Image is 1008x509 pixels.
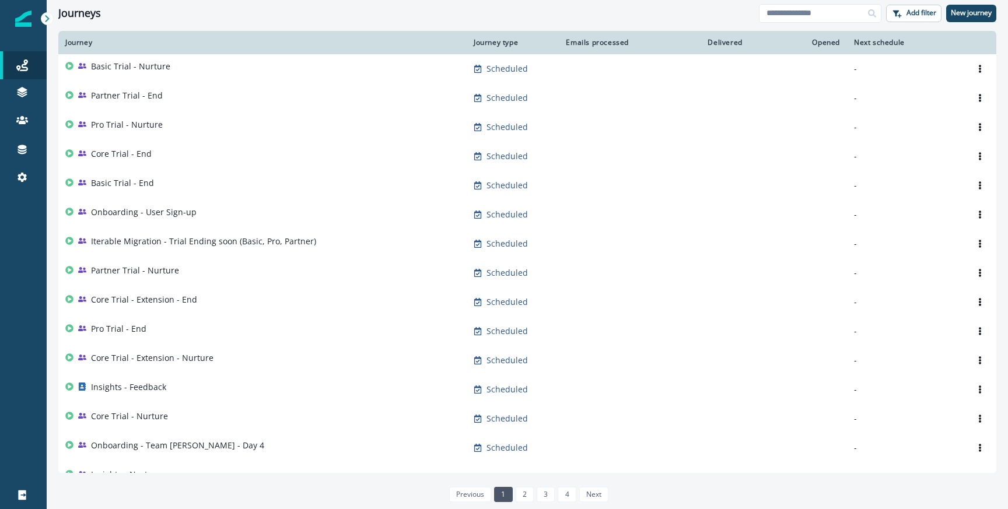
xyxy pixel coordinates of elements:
[971,410,989,427] button: Options
[487,92,528,104] p: Scheduled
[561,38,629,47] div: Emails processed
[58,83,996,113] a: Partner Trial - EndScheduled--Options
[854,63,957,75] p: -
[854,325,957,337] p: -
[487,121,528,133] p: Scheduled
[854,296,957,308] p: -
[58,404,996,433] a: Core Trial - NurtureScheduled--Options
[971,148,989,165] button: Options
[971,264,989,282] button: Options
[971,118,989,136] button: Options
[91,61,170,72] p: Basic Trial - Nurture
[558,487,576,502] a: Page 4
[58,258,996,287] a: Partner Trial - NurtureScheduled--Options
[91,323,146,335] p: Pro Trial - End
[971,60,989,78] button: Options
[58,287,996,317] a: Core Trial - Extension - EndScheduled--Options
[58,317,996,346] a: Pro Trial - EndScheduled--Options
[971,177,989,194] button: Options
[643,38,743,47] div: Delivered
[487,325,528,337] p: Scheduled
[91,469,161,480] p: Insights - Nurture
[487,296,528,308] p: Scheduled
[971,293,989,311] button: Options
[58,229,996,258] a: Iterable Migration - Trial Ending soon (Basic, Pro, Partner)Scheduled--Options
[65,38,460,47] div: Journey
[58,346,996,375] a: Core Trial - Extension - NurtureScheduled--Options
[579,487,608,502] a: Next page
[854,384,957,395] p: -
[854,267,957,279] p: -
[854,471,957,483] p: -
[58,171,996,200] a: Basic Trial - EndScheduled--Options
[58,200,996,229] a: Onboarding - User Sign-upScheduled--Options
[971,352,989,369] button: Options
[854,238,957,250] p: -
[854,180,957,191] p: -
[946,5,996,22] button: New journey
[487,150,528,162] p: Scheduled
[446,487,608,502] ul: Pagination
[757,38,840,47] div: Opened
[494,487,512,502] a: Page 1 is your current page
[58,7,101,20] h1: Journeys
[91,148,152,160] p: Core Trial - End
[971,89,989,107] button: Options
[91,352,213,364] p: Core Trial - Extension - Nurture
[971,322,989,340] button: Options
[91,90,163,101] p: Partner Trial - End
[971,439,989,457] button: Options
[58,375,996,404] a: Insights - FeedbackScheduled--Options
[854,209,957,220] p: -
[854,92,957,104] p: -
[907,9,936,17] p: Add filter
[516,487,534,502] a: Page 2
[58,54,996,83] a: Basic Trial - NurtureScheduled--Options
[58,433,996,462] a: Onboarding - Team [PERSON_NAME] - Day 4Scheduled--Options
[91,206,197,218] p: Onboarding - User Sign-up
[487,442,528,454] p: Scheduled
[91,294,197,306] p: Core Trial - Extension - End
[487,267,528,279] p: Scheduled
[854,413,957,424] p: -
[854,121,957,133] p: -
[854,442,957,454] p: -
[487,354,528,366] p: Scheduled
[58,462,996,492] a: Insights - NurtureScheduled--Options
[487,384,528,395] p: Scheduled
[487,209,528,220] p: Scheduled
[487,413,528,424] p: Scheduled
[58,142,996,171] a: Core Trial - EndScheduled--Options
[971,381,989,398] button: Options
[91,381,166,393] p: Insights - Feedback
[537,487,555,502] a: Page 3
[951,9,992,17] p: New journey
[487,471,528,483] p: Scheduled
[91,236,316,247] p: Iterable Migration - Trial Ending soon (Basic, Pro, Partner)
[971,206,989,223] button: Options
[58,113,996,142] a: Pro Trial - NurtureScheduled--Options
[487,238,528,250] p: Scheduled
[91,119,163,131] p: Pro Trial - Nurture
[886,5,942,22] button: Add filter
[487,180,528,191] p: Scheduled
[854,38,957,47] div: Next schedule
[854,354,957,366] p: -
[474,38,547,47] div: Journey type
[971,468,989,486] button: Options
[91,440,264,451] p: Onboarding - Team [PERSON_NAME] - Day 4
[971,235,989,252] button: Options
[487,63,528,75] p: Scheduled
[854,150,957,162] p: -
[15,10,32,27] img: Inflection
[91,177,154,189] p: Basic Trial - End
[91,410,168,422] p: Core Trial - Nurture
[91,265,179,276] p: Partner Trial - Nurture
